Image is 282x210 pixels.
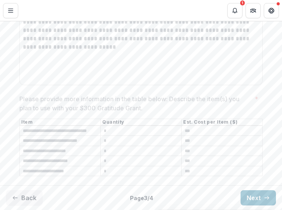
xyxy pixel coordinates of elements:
[20,119,101,126] th: Item
[240,0,245,6] div: 1
[241,190,276,205] button: Next
[264,3,279,18] button: Get Help
[130,194,153,202] p: Page 3 / 4
[182,119,263,126] th: Est. Cost per Item ($)
[3,3,18,18] button: Toggle Menu
[101,119,182,126] th: Quantity
[246,3,261,18] button: Partners
[19,94,252,113] p: Please provide more information in the table below: Describe the item(s) you plan to use with you...
[6,190,43,205] button: Back
[227,3,242,18] button: Notifications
